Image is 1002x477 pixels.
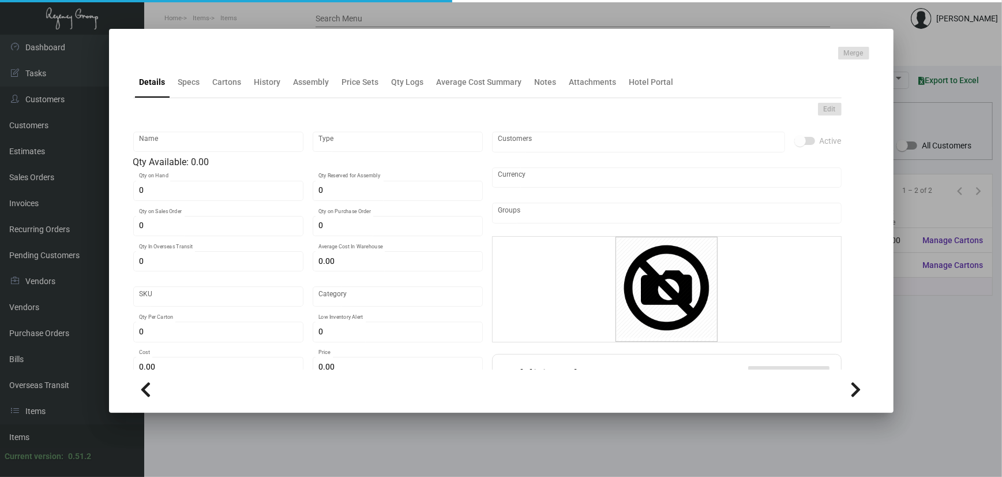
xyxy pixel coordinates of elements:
[437,76,522,88] div: Average Cost Summary
[844,49,864,58] span: Merge
[213,76,242,88] div: Cartons
[629,76,674,88] div: Hotel Portal
[68,450,91,463] div: 0.51.2
[498,137,779,147] input: Add new..
[820,134,842,148] span: Active
[5,450,63,463] div: Current version:
[392,76,424,88] div: Qty Logs
[133,155,483,169] div: Qty Available: 0.00
[254,76,281,88] div: History
[342,76,379,88] div: Price Sets
[498,208,835,218] input: Add new..
[178,76,200,88] div: Specs
[569,76,617,88] div: Attachments
[824,105,836,114] span: Edit
[748,366,830,387] button: Add Additional Fee
[294,76,329,88] div: Assembly
[535,76,557,88] div: Notes
[504,366,616,387] h2: Additional Fees
[838,47,869,59] button: Merge
[140,76,166,88] div: Details
[818,103,842,115] button: Edit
